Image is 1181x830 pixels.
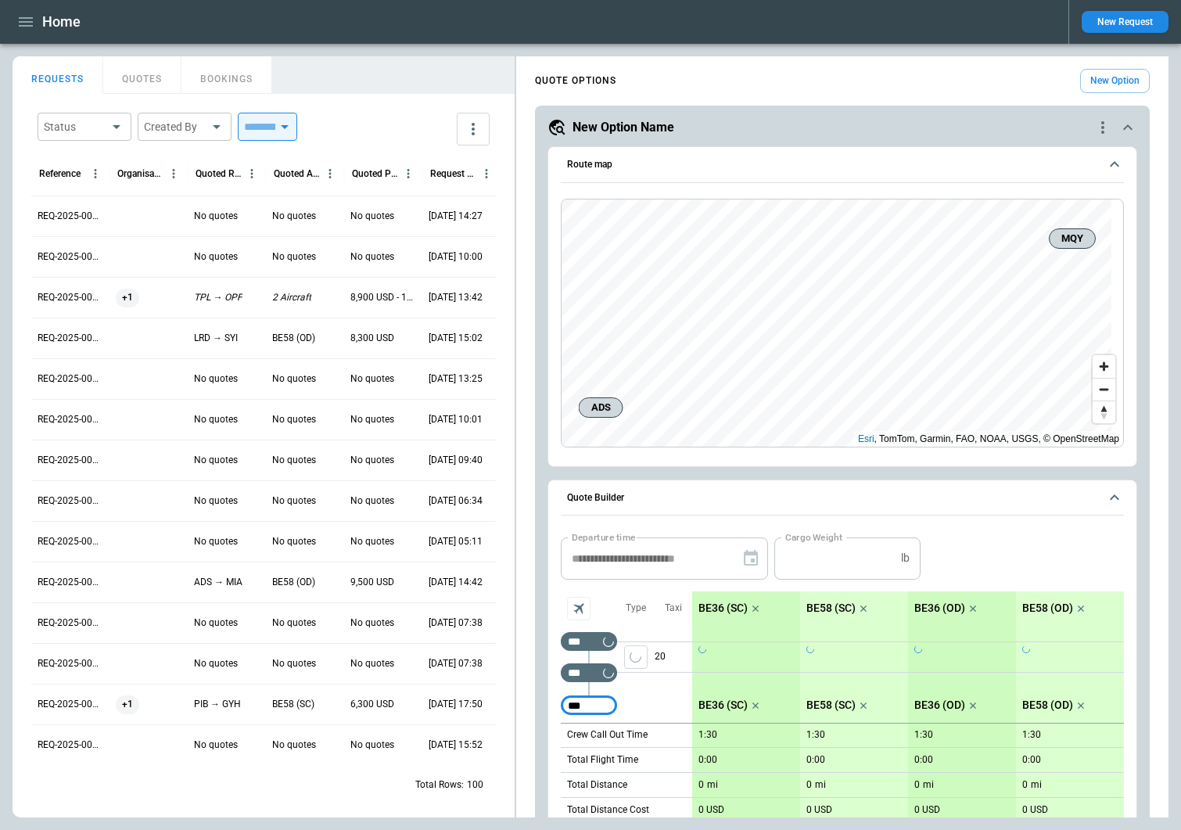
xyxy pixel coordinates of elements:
button: Quote Builder [561,480,1124,516]
p: 6,300 USD [350,698,394,711]
p: REQ-2025-000265 [38,413,103,426]
p: mi [815,778,826,792]
p: No quotes [194,535,238,548]
p: No quotes [350,535,394,548]
label: Cargo Weight [785,530,842,544]
p: mi [923,778,934,792]
button: Reference column menu [85,163,106,184]
p: BE36 (SC) [698,699,748,712]
p: REQ-2025-000269 [38,250,103,264]
p: No quotes [350,657,394,670]
p: REQ-2025-000260 [38,616,103,630]
p: 100 [467,778,483,792]
p: No quotes [194,210,238,223]
p: REQ-2025-000258 [38,698,103,711]
h6: Quote Builder [567,493,624,503]
div: Route map [561,199,1124,447]
p: 09/05/2025 10:00 [429,250,483,264]
p: 0 [806,779,812,791]
p: TPL → OPF [194,291,242,304]
button: QUOTES [103,56,181,94]
p: 0 [914,779,920,791]
p: Total Distance Cost [567,803,649,817]
button: left aligned [624,645,648,669]
p: lb [901,552,910,565]
p: No quotes [350,738,394,752]
p: 0 [698,779,704,791]
p: 8,300 USD [350,332,394,345]
p: REQ-2025-000262 [38,535,103,548]
p: BE36 (OD) [914,602,965,615]
p: No quotes [272,616,316,630]
button: BOOKINGS [181,56,272,94]
p: REQ-2025-000259 [38,657,103,670]
p: 0 USD [1022,804,1048,816]
p: No quotes [194,616,238,630]
p: 0:00 [914,754,933,766]
a: Esri [858,433,874,444]
p: 0:00 [1022,754,1041,766]
div: Created By [144,119,206,135]
p: 1:30 [914,729,933,741]
p: No quotes [272,738,316,752]
p: 1:30 [1022,729,1041,741]
h6: Route map [567,160,612,170]
p: REQ-2025-000270 [38,210,103,223]
p: No quotes [350,250,394,264]
p: 08/22/2025 17:50 [429,698,483,711]
p: No quotes [272,535,316,548]
button: Organisation column menu [163,163,184,184]
p: 0 USD [914,804,940,816]
button: more [457,113,490,146]
span: +1 [116,684,139,724]
p: mi [707,778,718,792]
p: 08/26/2025 07:38 [429,616,483,630]
h1: Home [42,13,81,31]
div: Too short [561,632,617,651]
p: No quotes [272,494,316,508]
p: BE58 (SC) [806,699,856,712]
p: 09/03/2025 15:02 [429,332,483,345]
div: Too short [561,696,617,715]
p: No quotes [194,454,238,467]
p: BE58 (SC) [272,698,314,711]
p: 08/27/2025 05:11 [429,535,483,548]
p: BE58 (OD) [272,576,315,589]
div: Reference [39,168,81,179]
p: No quotes [194,738,238,752]
p: 08/22/2025 15:52 [429,738,483,752]
button: Zoom in [1093,355,1115,378]
p: 09/08/2025 14:27 [429,210,483,223]
p: REQ-2025-000266 [38,372,103,386]
button: Quoted Route column menu [242,163,262,184]
p: 2 Aircraft [272,291,311,304]
p: REQ-2025-000267 [38,332,103,345]
p: No quotes [194,494,238,508]
p: 08/29/2025 09:40 [429,454,483,467]
p: No quotes [350,210,394,223]
p: 1:30 [806,729,825,741]
p: 09/03/2025 10:01 [429,413,483,426]
p: BE58 (OD) [1022,699,1073,712]
p: Total Distance [567,778,627,792]
p: Total Rows: [415,778,464,792]
p: REQ-2025-000257 [38,738,103,752]
p: No quotes [194,372,238,386]
p: No quotes [350,494,394,508]
p: BE58 (OD) [272,332,315,345]
p: 08/26/2025 07:38 [429,657,483,670]
span: ADS [585,400,616,415]
p: REQ-2025-000261 [38,576,103,589]
p: BE58 (SC) [806,602,856,615]
div: Organisation [117,168,163,179]
p: 1:30 [698,729,717,741]
p: BE58 (OD) [1022,602,1073,615]
p: PIB → GYH [194,698,241,711]
h4: QUOTE OPTIONS [535,77,616,84]
p: No quotes [194,250,238,264]
button: REQUESTS [13,56,103,94]
p: 9,500 USD [350,576,394,589]
p: No quotes [350,454,394,467]
p: BE36 (OD) [914,699,965,712]
h5: New Option Name [573,119,674,136]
